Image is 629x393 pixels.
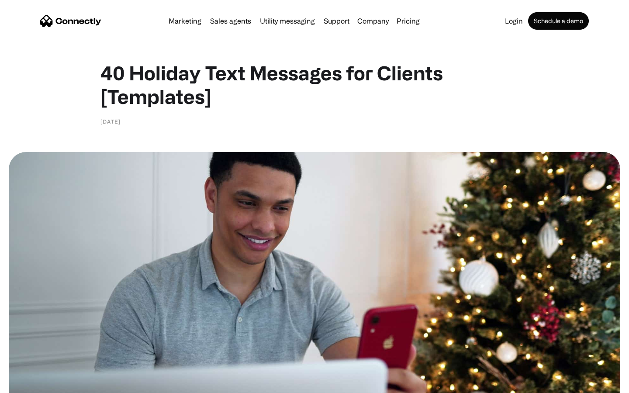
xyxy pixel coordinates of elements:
a: Marketing [165,17,205,24]
a: Support [320,17,353,24]
div: [DATE] [100,117,121,126]
ul: Language list [17,378,52,390]
a: Pricing [393,17,423,24]
a: Sales agents [207,17,255,24]
div: Company [357,15,389,27]
h1: 40 Holiday Text Messages for Clients [Templates] [100,61,529,108]
aside: Language selected: English [9,378,52,390]
a: Utility messaging [256,17,318,24]
a: Schedule a demo [528,12,589,30]
a: Login [501,17,526,24]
